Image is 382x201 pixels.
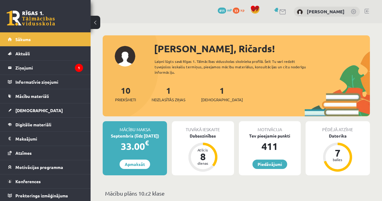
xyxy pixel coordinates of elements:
[194,152,212,161] div: 8
[152,97,185,103] span: Neizlasītās ziņas
[8,32,83,46] a: Sākums
[155,59,315,75] div: Laipni lūgts savā Rīgas 1. Tālmācības vidusskolas skolnieka profilā. Šeit Tu vari redzēt tuvojošo...
[15,179,41,184] span: Konferences
[201,97,243,103] span: [DEMOGRAPHIC_DATA]
[15,37,31,42] span: Sākums
[15,150,32,156] span: Atzīmes
[8,118,83,131] a: Digitālie materiāli
[145,138,149,147] span: €
[306,133,370,139] div: Datorika
[75,64,83,72] i: 1
[103,139,167,154] div: 33.00
[329,148,347,158] div: 7
[239,139,301,154] div: 411
[233,8,239,14] span: 33
[8,75,83,89] a: Informatīvie ziņojumi
[218,8,226,14] span: 411
[307,8,345,15] a: [PERSON_NAME]
[103,133,167,139] div: Septembris (līdz [DATE])
[306,133,370,173] a: Datorika 7 balles
[201,85,243,103] a: 1[DEMOGRAPHIC_DATA]
[15,193,68,198] span: Proktoringa izmēģinājums
[15,132,83,146] legend: Maksājumi
[8,103,83,117] a: [DEMOGRAPHIC_DATA]
[8,61,83,75] a: Ziņojumi1
[172,121,234,133] div: Tuvākā ieskaite
[152,85,185,103] a: 1Neizlasītās ziņas
[252,160,287,169] a: Piedāvājumi
[239,121,301,133] div: Motivācija
[240,8,244,12] span: xp
[8,47,83,60] a: Aktuāli
[15,164,63,170] span: Motivācijas programma
[8,146,83,160] a: Atzīmes
[8,174,83,188] a: Konferences
[233,8,247,12] a: 33 xp
[194,148,212,152] div: Atlicis
[120,160,150,169] a: Apmaksāt
[8,89,83,103] a: Mācību materiāli
[218,8,232,12] a: 411 mP
[15,51,30,56] span: Aktuāli
[7,11,55,26] a: Rīgas 1. Tālmācības vidusskola
[15,75,83,89] legend: Informatīvie ziņojumi
[8,160,83,174] a: Motivācijas programma
[306,121,370,133] div: Pēdējā atzīme
[329,158,347,161] div: balles
[15,61,83,75] legend: Ziņojumi
[103,121,167,133] div: Mācību maksa
[239,133,301,139] div: Tev pieejamie punkti
[15,108,63,113] span: [DEMOGRAPHIC_DATA]
[15,93,49,99] span: Mācību materiāli
[227,8,232,12] span: mP
[172,133,234,173] a: Dabaszinības Atlicis 8 dienas
[194,161,212,165] div: dienas
[297,9,303,15] img: Ričards Miezītis
[8,132,83,146] a: Maksājumi
[115,85,136,103] a: 10Priekšmeti
[15,122,51,127] span: Digitālie materiāli
[172,133,234,139] div: Dabaszinības
[105,189,368,197] p: Mācību plāns 10.c2 klase
[115,97,136,103] span: Priekšmeti
[154,41,370,56] div: [PERSON_NAME], Ričards!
